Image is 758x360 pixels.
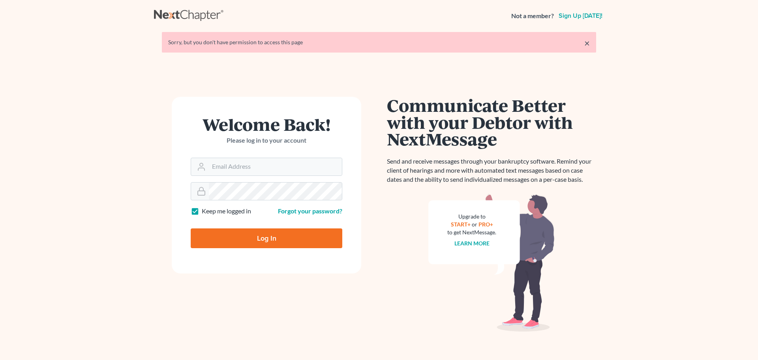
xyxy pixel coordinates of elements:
div: to get NextMessage. [447,228,496,236]
a: Sign up [DATE]! [557,13,604,19]
label: Keep me logged in [202,207,251,216]
div: Sorry, but you don't have permission to access this page [168,38,590,46]
input: Log In [191,228,342,248]
a: Forgot your password? [278,207,342,215]
div: Upgrade to [447,213,496,221]
input: Email Address [209,158,342,175]
a: Learn more [454,240,490,247]
p: Send and receive messages through your bankruptcy software. Remind your client of hearings and mo... [387,157,596,184]
h1: Communicate Better with your Debtor with NextMessage [387,97,596,147]
h1: Welcome Back! [191,116,342,133]
a: START+ [451,221,471,228]
p: Please log in to your account [191,136,342,145]
a: PRO+ [478,221,493,228]
img: nextmessage_bg-59042aed3d76b12b5cd301f8e5b87938c9018125f34e5fa2b7a6b67550977c72.svg [428,194,555,332]
span: or [472,221,477,228]
a: × [584,38,590,48]
strong: Not a member? [511,11,554,21]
